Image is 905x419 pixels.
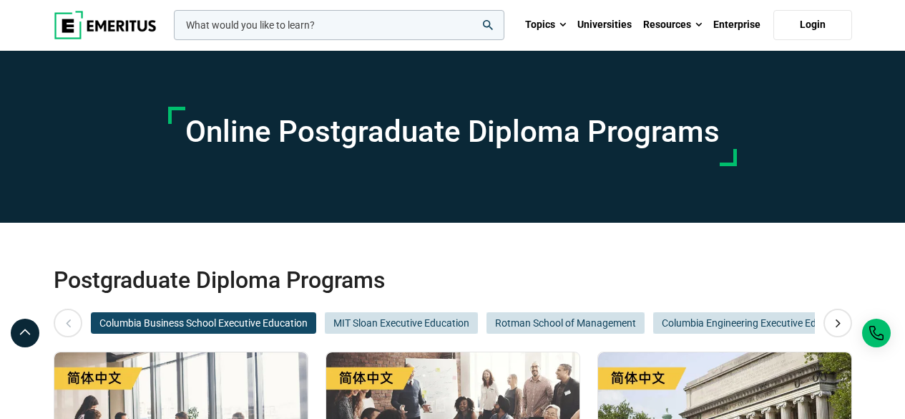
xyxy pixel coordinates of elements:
button: Columbia Business School Executive Education [91,312,316,334]
input: woocommerce-product-search-field-0 [174,10,504,40]
button: MIT Sloan Executive Education [325,312,478,334]
a: Login [773,10,852,40]
h2: Postgraduate Diploma Programs [54,266,852,294]
button: Columbia Engineering Executive Education [653,312,858,334]
h1: Online Postgraduate Diploma Programs [185,114,720,150]
button: Rotman School of Management [486,312,645,334]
